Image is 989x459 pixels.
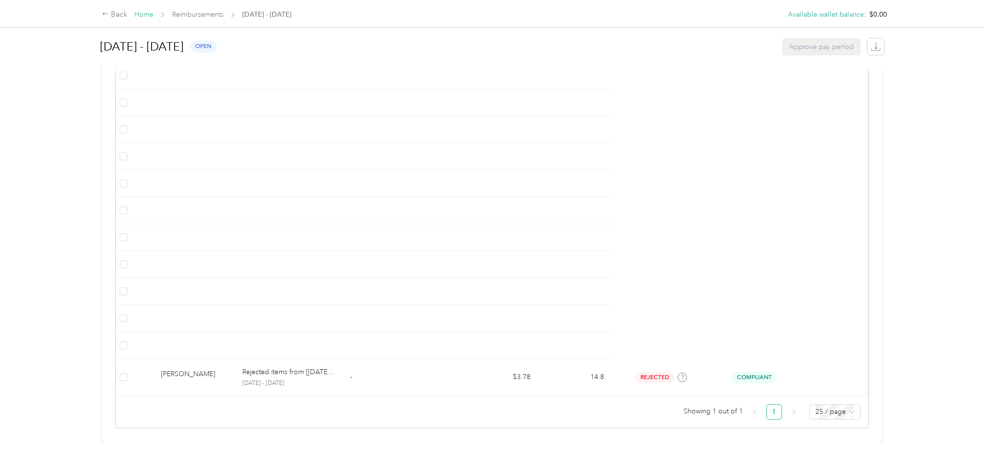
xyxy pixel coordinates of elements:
[161,369,227,386] div: [PERSON_NAME]
[766,404,782,420] li: 1
[242,379,334,388] p: [DATE] - [DATE]
[242,9,291,20] span: [DATE] - [DATE]
[791,409,797,415] span: right
[538,359,612,396] td: 14.8
[242,367,334,378] p: Rejected items from [[DATE] - [DATE]]
[786,404,802,420] button: right
[635,372,674,383] span: rejected
[684,404,743,419] span: Showing 1 out of 1
[788,9,864,20] button: Available wallet balance
[752,409,758,415] span: left
[465,359,538,396] td: $3.78
[869,9,887,20] span: $0.00
[810,404,861,420] div: Page Size
[102,9,127,21] div: Back
[747,404,762,420] li: Previous Page
[732,372,777,383] span: Compliant
[172,10,224,19] a: Reimbursements
[100,35,183,58] h1: [DATE] - [DATE]
[134,10,153,19] a: Home
[767,405,782,419] a: 1
[815,405,855,419] span: 25 / page
[864,9,866,20] span: :
[747,404,762,420] button: left
[342,359,465,396] td: -
[934,404,989,459] iframe: Everlance-gr Chat Button Frame
[190,41,217,52] span: open
[786,404,802,420] li: Next Page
